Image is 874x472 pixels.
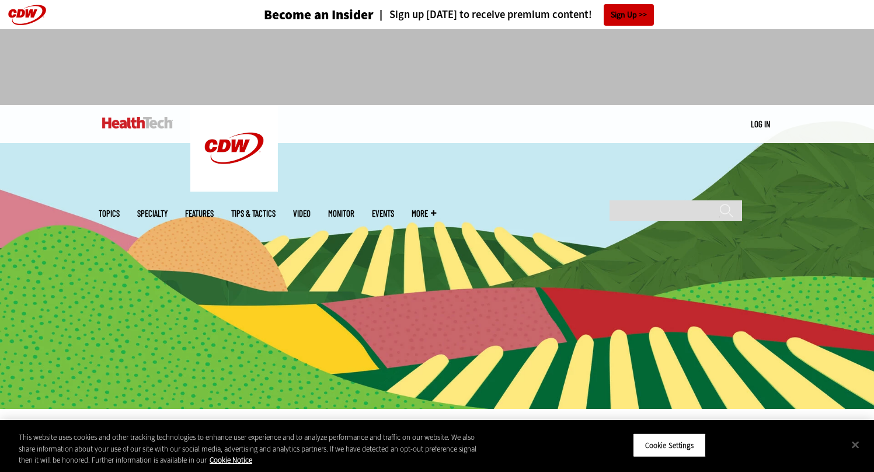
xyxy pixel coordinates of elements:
a: Log in [751,119,770,129]
img: Home [190,105,278,192]
a: Tips & Tactics [231,209,276,218]
a: MonITor [328,209,354,218]
a: Events [372,209,394,218]
button: Cookie Settings [633,433,706,457]
iframe: advertisement [225,41,650,93]
div: This website uses cookies and other tracking technologies to enhance user experience and to analy... [19,432,480,466]
span: More [412,209,436,218]
div: User menu [751,118,770,130]
a: Sign Up [604,4,654,26]
button: Close [842,432,868,457]
span: Topics [99,209,120,218]
a: CDW [190,182,278,195]
a: Video [293,209,311,218]
h3: Become an Insider [264,8,374,22]
a: Sign up [DATE] to receive premium content! [374,9,592,20]
a: Features [185,209,214,218]
a: Become an Insider [220,8,374,22]
img: Home [102,117,173,129]
a: More information about your privacy [210,455,252,465]
span: Specialty [137,209,168,218]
